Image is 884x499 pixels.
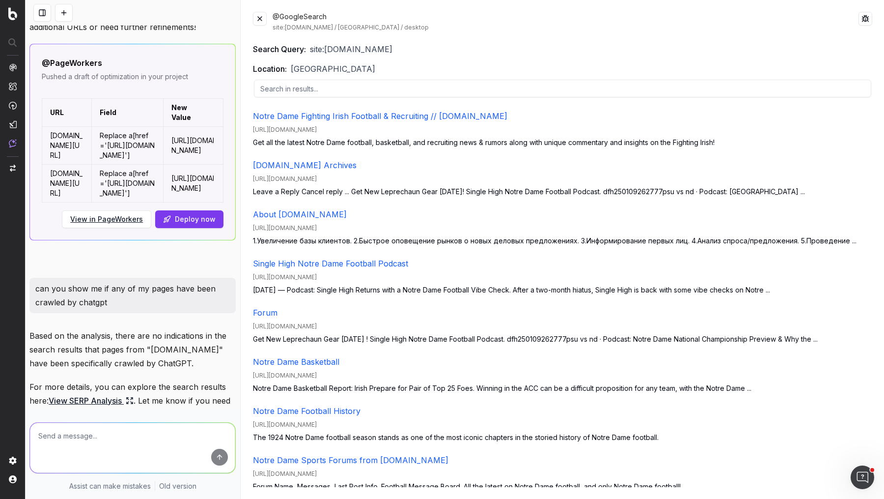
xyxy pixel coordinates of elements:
[42,126,92,164] td: [DOMAIN_NAME][URL]
[253,273,872,281] div: [URL][DOMAIN_NAME]
[253,372,872,380] div: [URL][DOMAIN_NAME]
[164,164,223,202] td: [URL][DOMAIN_NAME]
[159,481,196,491] a: Old version
[49,394,134,408] a: View SERP Analysis
[253,433,872,442] p: The 1924 Notre Dame football season stands as one of the most iconic chapters in the storied hist...
[851,466,874,489] iframe: Intercom live chat
[9,475,17,483] img: My account
[164,126,223,164] td: [URL][DOMAIN_NAME]
[42,98,92,126] th: URL
[253,334,872,344] p: Get New Leprechaun Gear [DATE] ! Single High Notre Dame Football Podcast. dfh250109262777psu vs n...
[42,56,223,70] div: @PageWorkers
[253,209,347,219] a: About [DOMAIN_NAME]
[35,282,230,309] p: can you show me if any of my pages have been crawled by chatgpt
[253,236,872,246] p: 1.Увеличение базы клиентов. 2.Быстрое оповещение рынков о новых деловых предложениях. 3.Информиро...
[253,383,872,393] p: Notre Dame Basketball Report: Irish Prepare for Pair of Top 25 Foes. Winning in the ACC can be a ...
[9,120,17,128] img: Studio
[70,214,143,224] a: View in PageWorkers
[253,323,872,330] div: [URL][DOMAIN_NAME]
[253,259,408,268] a: Single High Notre Dame Football Podcast
[253,138,872,147] p: Get all the latest Notre Dame football, basketball, and recruiting news & rumors along with uniqu...
[253,224,872,232] div: [URL][DOMAIN_NAME]
[273,12,858,31] div: @GoogleSearch
[253,357,339,367] a: Notre Dame Basketball
[8,7,17,20] img: Botify logo
[253,43,306,55] h4: Search Query:
[9,82,17,90] img: Intelligence
[253,470,872,478] div: [URL][DOMAIN_NAME]
[253,285,872,295] p: [DATE] — Podcast: Single High Returns with a Notre Dame Football Vibe Check. After a two-month hi...
[29,380,236,421] p: For more details, you can explore the search results here: . Let me know if you need further assi...
[253,187,872,197] p: Leave a Reply Cancel reply ... Get New Leprechaun Gear [DATE]! Single High Notre Dame Football Po...
[253,160,357,170] a: [DOMAIN_NAME] Archives
[69,481,151,491] p: Assist can make mistakes
[253,421,872,429] div: [URL][DOMAIN_NAME]
[9,139,17,147] img: Assist
[29,329,236,370] p: Based on the analysis, there are no indications in the search results that pages from "[DOMAIN_NA...
[171,103,206,122] div: New Value
[291,63,375,75] span: [GEOGRAPHIC_DATA]
[273,24,858,31] div: site:[DOMAIN_NAME] / [GEOGRAPHIC_DATA] / desktop
[253,455,448,465] a: Notre Dame Sports Forums from [DOMAIN_NAME]
[310,43,392,55] span: site:[DOMAIN_NAME]
[253,482,872,492] p: Forum Name, Messages, Last Post Info. Football Message Board. All the latest on Notre Dame footba...
[10,165,16,172] img: Switch project
[9,457,17,465] img: Setting
[9,63,17,71] img: Analytics
[253,175,872,183] div: [URL][DOMAIN_NAME]
[253,406,360,416] a: Notre Dame Football History
[62,210,151,228] button: View in PageWorkers
[253,308,277,318] a: Forum
[91,126,163,164] td: Replace a[href='[URL][DOMAIN_NAME]']
[91,164,163,202] td: Replace a[href='[URL][DOMAIN_NAME]']
[155,210,223,228] button: Deploy now
[254,80,871,97] input: Search in results...
[253,126,872,134] div: [URL][DOMAIN_NAME]
[42,164,92,202] td: [DOMAIN_NAME][URL]
[253,63,287,75] h4: Location:
[253,111,507,121] a: Notre Dame Fighting Irish Football & Recruiting // [DOMAIN_NAME]
[9,101,17,110] img: Activation
[91,98,163,126] th: Field
[42,72,223,82] p: Pushed a draft of optimization in your project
